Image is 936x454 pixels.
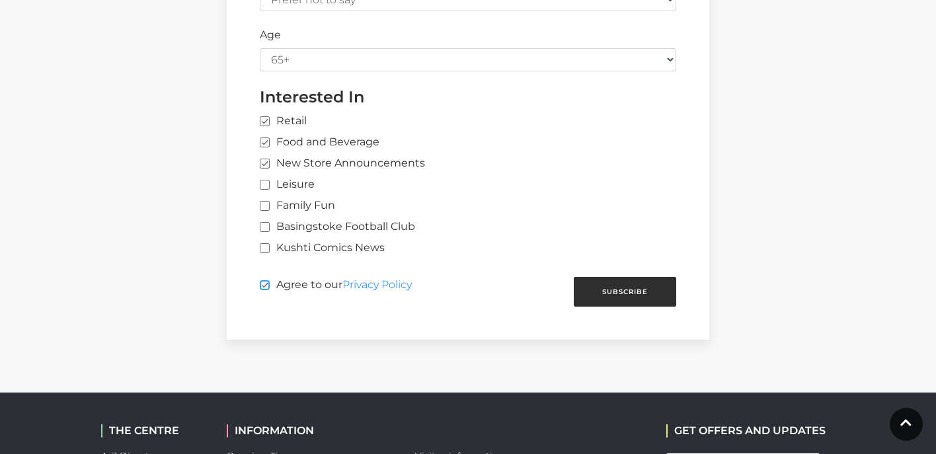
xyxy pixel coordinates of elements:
label: Retail [260,113,307,129]
label: Basingstoke Football Club [260,219,415,235]
button: Subscribe [574,277,676,307]
label: Leisure [260,176,315,192]
h2: INFORMATION [227,424,395,437]
label: New Store Announcements [260,155,425,171]
h2: THE CENTRE [101,424,207,437]
label: Kushti Comics News [260,240,385,256]
h4: Interested In [260,87,676,106]
h2: GET OFFERS AND UPDATES [666,424,826,437]
label: Agree to our [260,277,412,301]
label: Food and Beverage [260,134,379,150]
label: Family Fun [260,198,335,213]
label: Age [260,27,281,43]
a: Privacy Policy [342,278,412,291]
